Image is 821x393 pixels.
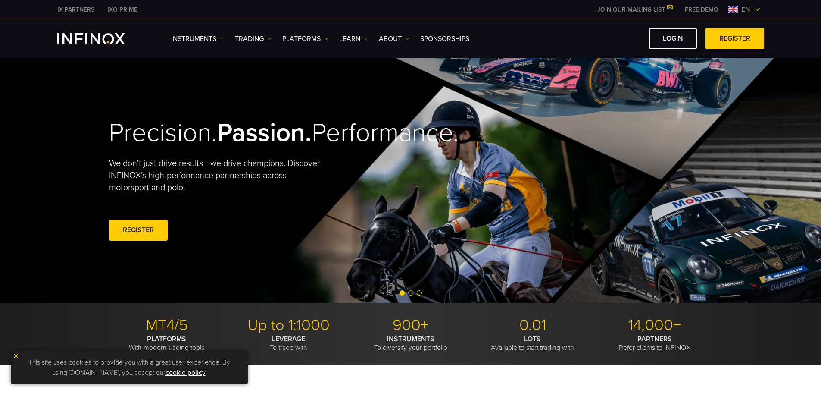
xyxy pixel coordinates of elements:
[109,157,326,194] p: We don't just drive results—we drive champions. Discover INFINOX’s high-performance partnerships ...
[282,34,328,44] a: PLATFORMS
[420,34,469,44] a: SPONSORSHIPS
[51,5,101,14] a: INFINOX
[408,290,413,296] span: Go to slide 2
[597,335,712,352] p: Refer clients to INFINOX
[353,335,468,352] p: To diversify your portfolio
[678,5,725,14] a: INFINOX MENU
[272,335,305,343] strong: LEVERAGE
[379,34,409,44] a: ABOUT
[591,6,678,13] a: JOIN OUR MAILING LIST
[147,335,186,343] strong: PLATFORMS
[109,220,168,241] a: REGISTER
[165,368,206,377] a: cookie policy
[231,335,347,352] p: To trade with
[217,117,312,148] strong: Passion.
[475,335,590,352] p: Available to start trading with
[705,28,764,49] a: REGISTER
[637,335,672,343] strong: PARTNERS
[171,34,224,44] a: Instruments
[400,290,405,296] span: Go to slide 1
[475,316,590,335] p: 0.01
[597,316,712,335] p: 14,000+
[15,355,243,380] p: This site uses cookies to provide you with a great user experience. By using [DOMAIN_NAME], you a...
[109,335,225,352] p: With modern trading tools
[417,290,422,296] span: Go to slide 3
[101,5,144,14] a: INFINOX
[738,4,754,15] span: en
[13,353,19,359] img: yellow close icon
[231,316,347,335] p: Up to 1:1000
[649,28,697,49] a: LOGIN
[109,316,225,335] p: MT4/5
[235,34,272,44] a: TRADING
[387,335,434,343] strong: INSTRUMENTS
[524,335,541,343] strong: LOTS
[339,34,368,44] a: Learn
[109,117,381,149] h2: Precision. Performance.
[353,316,468,335] p: 900+
[57,33,145,44] a: INFINOX Logo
